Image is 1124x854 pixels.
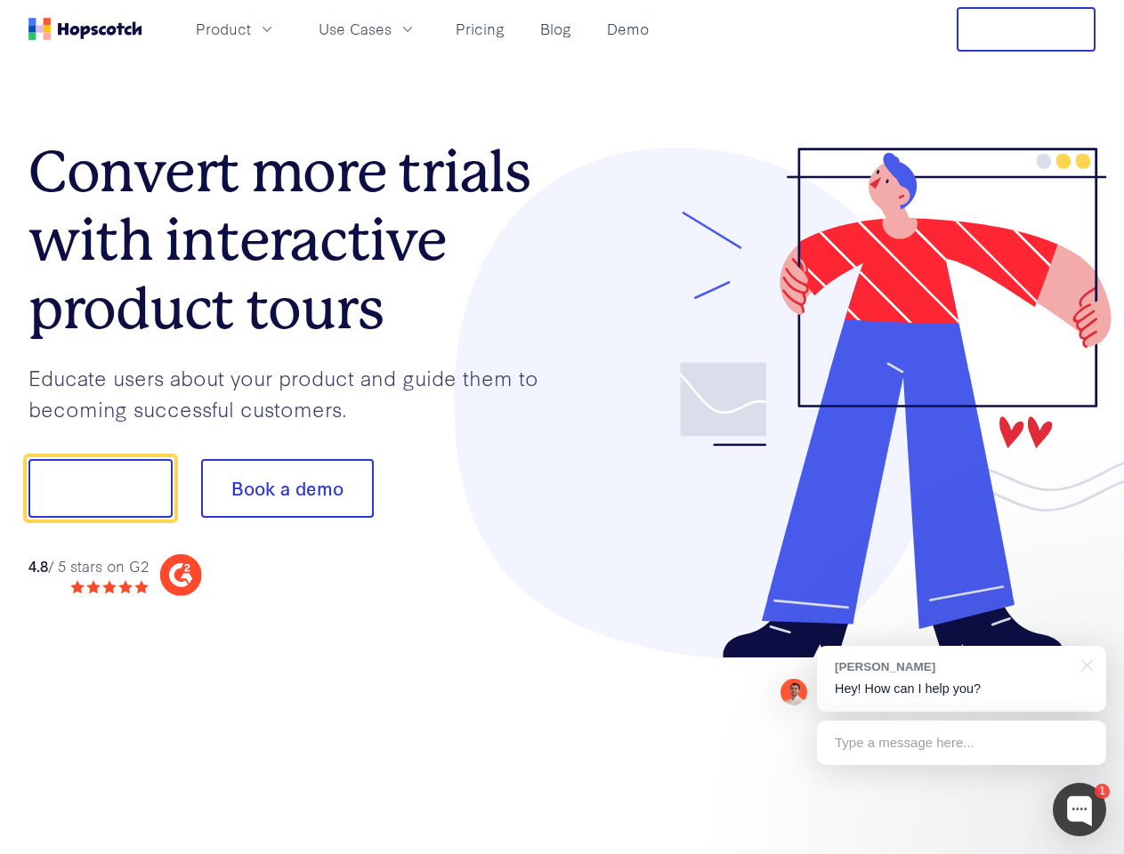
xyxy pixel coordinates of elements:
button: Use Cases [308,14,427,44]
button: Product [185,14,287,44]
div: 1 [1095,784,1110,799]
a: Demo [600,14,656,44]
button: Book a demo [201,459,374,518]
img: Mark Spera [780,679,807,705]
div: [PERSON_NAME] [835,658,1071,675]
a: Blog [533,14,578,44]
p: Hey! How can I help you? [835,680,1088,698]
p: Educate users about your product and guide them to becoming successful customers. [28,362,562,423]
span: Product [196,18,251,40]
div: / 5 stars on G2 [28,555,149,577]
a: Home [28,18,142,40]
a: Pricing [449,14,512,44]
span: Use Cases [319,18,392,40]
h1: Convert more trials with interactive product tours [28,138,562,342]
button: Show me! [28,459,173,518]
button: Free Trial [957,7,1096,52]
div: Type a message here... [817,721,1106,765]
strong: 4.8 [28,555,48,576]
